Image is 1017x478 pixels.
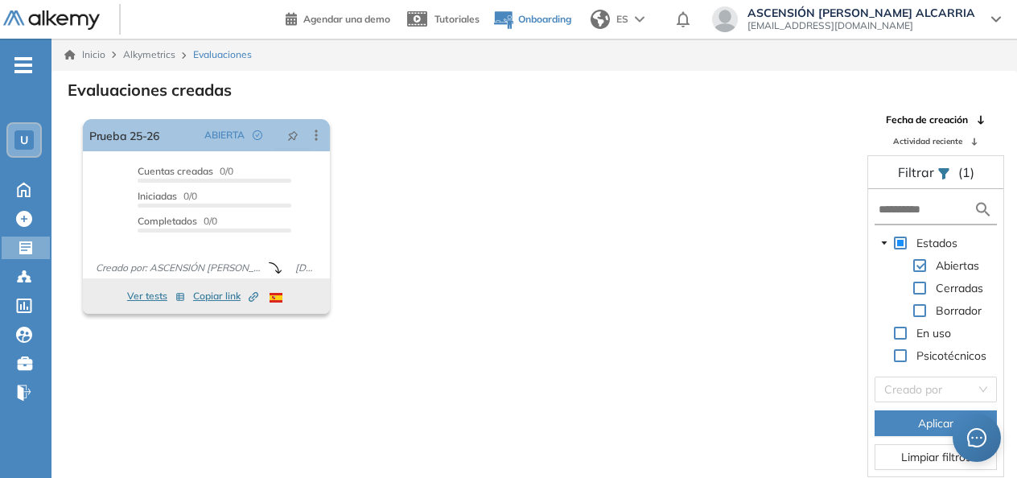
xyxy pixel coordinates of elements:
[875,444,997,470] button: Limpiar filtros
[138,190,177,202] span: Iniciadas
[747,19,975,32] span: [EMAIL_ADDRESS][DOMAIN_NAME]
[193,286,258,306] button: Copiar link
[138,165,233,177] span: 0/0
[193,289,258,303] span: Copiar link
[913,323,954,343] span: En uso
[275,122,311,148] button: pushpin
[916,326,951,340] span: En uso
[901,448,971,466] span: Limpiar filtros
[89,119,159,151] a: Prueba 25-26
[193,47,252,62] span: Evaluaciones
[916,348,986,363] span: Psicotécnicos
[287,129,299,142] span: pushpin
[933,256,982,275] span: Abiertas
[434,13,480,25] span: Tutoriales
[591,10,610,29] img: world
[64,47,105,62] a: Inicio
[138,165,213,177] span: Cuentas creadas
[933,278,986,298] span: Cerradas
[913,233,961,253] span: Estados
[747,6,975,19] span: ASCENSIÓN [PERSON_NAME] ALCARRIA
[286,8,390,27] a: Agendar una demo
[918,414,953,432] span: Aplicar
[68,80,232,100] h3: Evaluaciones creadas
[253,130,262,140] span: check-circle
[967,428,986,447] span: message
[518,13,571,25] span: Onboarding
[616,12,628,27] span: ES
[138,215,217,227] span: 0/0
[289,261,323,275] span: [DATE]
[886,113,968,127] span: Fecha de creación
[14,64,32,67] i: -
[913,346,990,365] span: Psicotécnicos
[20,134,28,146] span: U
[936,303,982,318] span: Borrador
[89,261,269,275] span: Creado por: ASCENSIÓN [PERSON_NAME] ALCARRIA
[875,410,997,436] button: Aplicar
[974,200,993,220] img: search icon
[270,293,282,303] img: ESP
[635,16,644,23] img: arrow
[127,286,185,306] button: Ver tests
[303,13,390,25] span: Agendar una demo
[936,258,979,273] span: Abiertas
[123,48,175,60] span: Alkymetrics
[933,301,985,320] span: Borrador
[893,135,962,147] span: Actividad reciente
[936,281,983,295] span: Cerradas
[138,215,197,227] span: Completados
[3,10,100,31] img: Logo
[138,190,197,202] span: 0/0
[916,236,957,250] span: Estados
[898,164,937,180] span: Filtrar
[880,239,888,247] span: caret-down
[492,2,571,37] button: Onboarding
[204,128,245,142] span: ABIERTA
[958,163,974,182] span: (1)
